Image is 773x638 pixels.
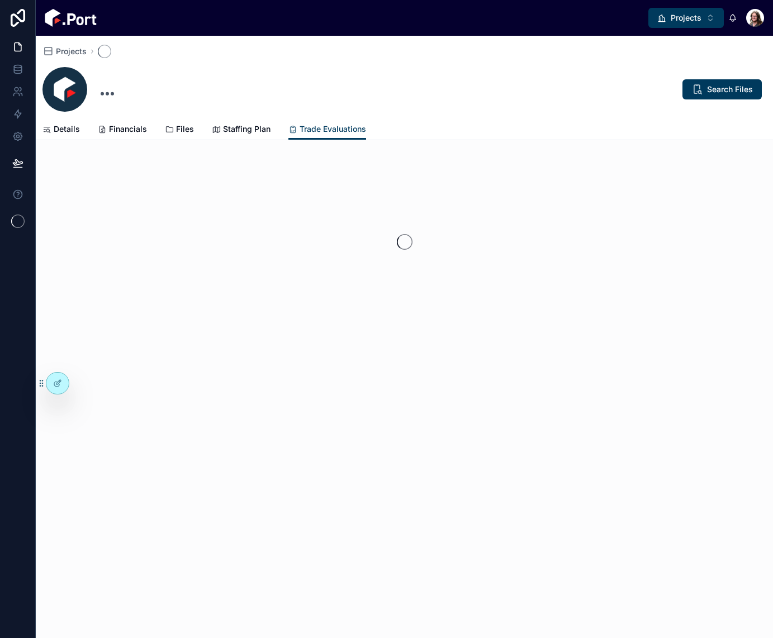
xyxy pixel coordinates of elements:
a: Staffing Plan [212,119,271,141]
span: Trade Evaluations [300,123,366,135]
button: Select Button [648,8,724,28]
img: App logo [45,9,97,27]
a: Projects [42,46,87,57]
a: Trade Evaluations [288,119,366,140]
div: scrollable content [106,6,648,10]
a: Details [42,119,80,141]
button: Search Files [682,79,762,99]
a: Files [165,119,194,141]
span: Files [176,123,194,135]
a: Financials [98,119,147,141]
span: Projects [56,46,87,57]
span: Details [54,123,80,135]
span: Financials [109,123,147,135]
span: Projects [671,12,701,23]
span: Staffing Plan [223,123,271,135]
span: Search Files [707,84,753,95]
